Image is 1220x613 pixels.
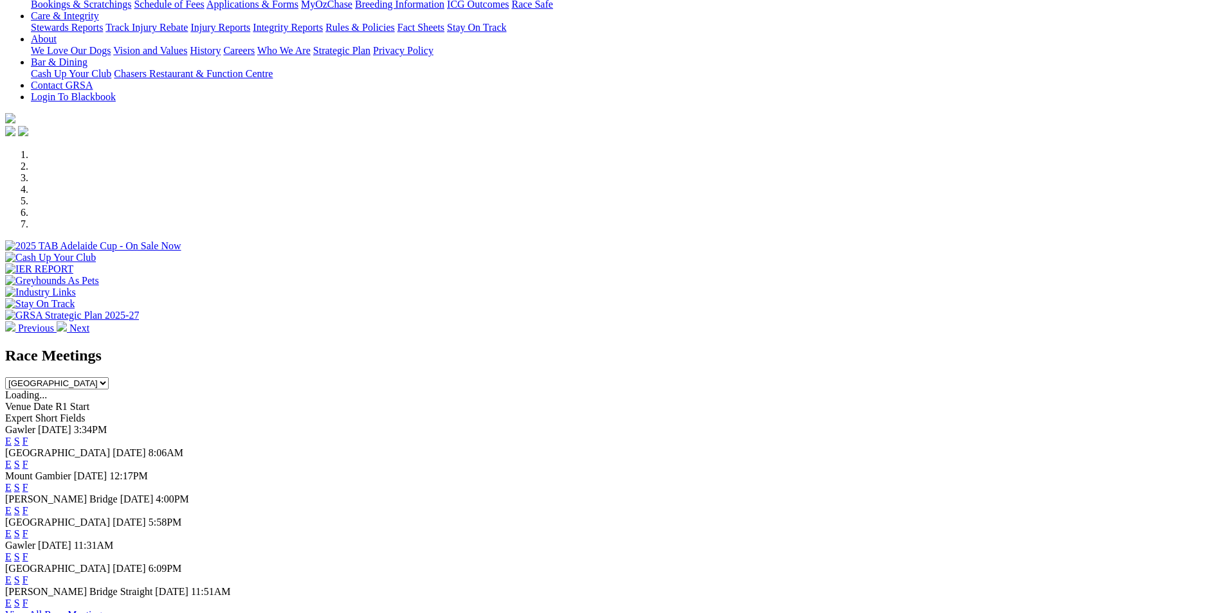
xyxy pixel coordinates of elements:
[325,22,395,33] a: Rules & Policies
[14,574,20,585] a: S
[155,586,188,597] span: [DATE]
[5,436,12,447] a: E
[31,91,116,102] a: Login To Blackbook
[109,470,148,481] span: 12:17PM
[5,347,1215,364] h2: Race Meetings
[5,323,57,333] a: Previous
[113,447,146,458] span: [DATE]
[5,389,47,400] span: Loading...
[114,68,273,79] a: Chasers Restaurant & Function Centre
[74,470,107,481] span: [DATE]
[105,22,188,33] a: Track Injury Rebate
[14,551,20,562] a: S
[31,57,87,67] a: Bar & Dining
[447,22,506,33] a: Stay On Track
[31,33,57,44] a: About
[313,45,370,56] a: Strategic Plan
[5,263,73,275] img: IER REPORT
[31,10,99,21] a: Care & Integrity
[5,586,152,597] span: [PERSON_NAME] Bridge Straight
[31,80,93,91] a: Contact GRSA
[257,45,311,56] a: Who We Are
[5,574,12,585] a: E
[5,126,15,136] img: facebook.svg
[253,22,323,33] a: Integrity Reports
[5,113,15,123] img: logo-grsa-white.png
[31,45,111,56] a: We Love Our Dogs
[5,459,12,470] a: E
[74,540,114,551] span: 11:31AM
[5,240,181,252] img: 2025 TAB Adelaide Cup - On Sale Now
[191,586,231,597] span: 11:51AM
[5,310,139,321] img: GRSA Strategic Plan 2025-27
[31,22,1215,33] div: Care & Integrity
[55,401,89,412] span: R1 Start
[5,482,12,493] a: E
[14,505,20,516] a: S
[113,517,146,528] span: [DATE]
[5,493,118,504] span: [PERSON_NAME] Bridge
[74,424,107,435] span: 3:34PM
[23,551,28,562] a: F
[223,45,255,56] a: Careers
[5,470,71,481] span: Mount Gambier
[5,528,12,539] a: E
[397,22,444,33] a: Fact Sheets
[18,126,28,136] img: twitter.svg
[23,459,28,470] a: F
[190,45,221,56] a: History
[113,563,146,574] span: [DATE]
[156,493,189,504] span: 4:00PM
[190,22,250,33] a: Injury Reports
[60,413,85,423] span: Fields
[5,563,110,574] span: [GEOGRAPHIC_DATA]
[5,252,96,263] img: Cash Up Your Club
[31,45,1215,57] div: About
[23,482,28,493] a: F
[113,45,187,56] a: Vision and Values
[35,413,58,423] span: Short
[38,424,71,435] span: [DATE]
[5,298,75,310] img: Stay On Track
[149,447,183,458] span: 8:06AM
[18,323,54,333] span: Previous
[5,287,76,298] img: Industry Links
[31,22,103,33] a: Stewards Reports
[23,598,28,609] a: F
[5,505,12,516] a: E
[57,321,67,332] img: chevron-right-pager-white.svg
[5,540,35,551] span: Gawler
[149,563,182,574] span: 6:09PM
[31,68,111,79] a: Cash Up Your Club
[14,528,20,539] a: S
[38,540,71,551] span: [DATE]
[5,447,110,458] span: [GEOGRAPHIC_DATA]
[14,459,20,470] a: S
[23,528,28,539] a: F
[5,401,31,412] span: Venue
[5,551,12,562] a: E
[5,517,110,528] span: [GEOGRAPHIC_DATA]
[120,493,154,504] span: [DATE]
[23,505,28,516] a: F
[149,517,182,528] span: 5:58PM
[5,424,35,435] span: Gawler
[14,436,20,447] a: S
[5,275,99,287] img: Greyhounds As Pets
[373,45,433,56] a: Privacy Policy
[14,598,20,609] a: S
[33,401,53,412] span: Date
[14,482,20,493] a: S
[5,598,12,609] a: E
[69,323,89,333] span: Next
[23,574,28,585] a: F
[23,436,28,447] a: F
[31,68,1215,80] div: Bar & Dining
[57,323,89,333] a: Next
[5,321,15,332] img: chevron-left-pager-white.svg
[5,413,33,423] span: Expert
